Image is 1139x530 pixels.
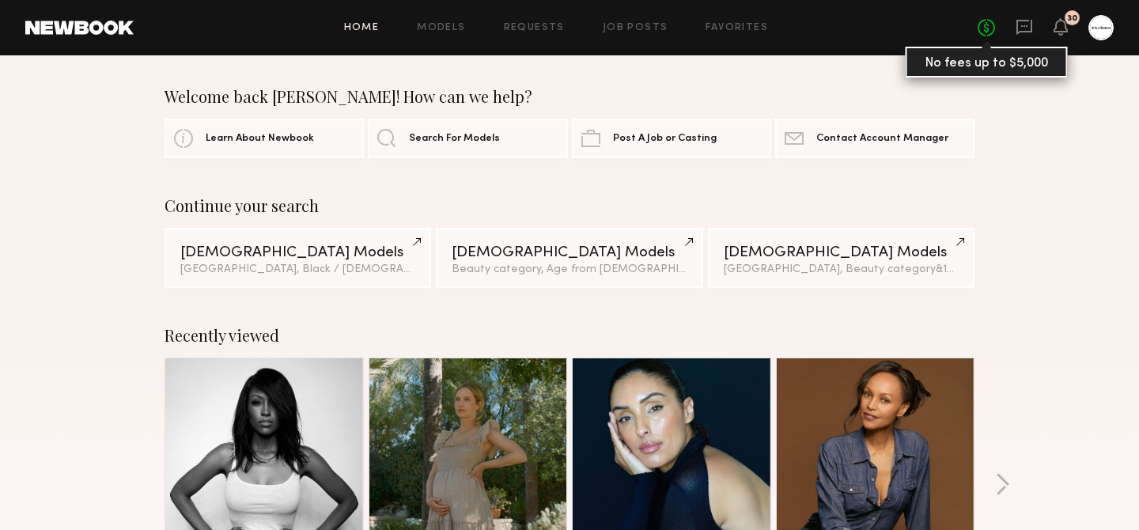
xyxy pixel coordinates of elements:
a: No fees up to $5,000 [978,19,995,36]
div: [GEOGRAPHIC_DATA], Black / [DEMOGRAPHIC_DATA] [180,264,415,275]
a: Search For Models [368,119,567,158]
div: No fees up to $5,000 [906,47,1068,78]
a: [DEMOGRAPHIC_DATA] Models[GEOGRAPHIC_DATA], Beauty category&1other filter [708,228,974,288]
div: Welcome back [PERSON_NAME]! How can we help? [165,87,974,106]
a: [DEMOGRAPHIC_DATA] Models[GEOGRAPHIC_DATA], Black / [DEMOGRAPHIC_DATA] [165,228,431,288]
span: Learn About Newbook [206,134,314,144]
a: [DEMOGRAPHIC_DATA] ModelsBeauty category, Age from [DEMOGRAPHIC_DATA]. [436,228,702,288]
span: & 1 other filter [936,264,1004,274]
div: [DEMOGRAPHIC_DATA] Models [180,245,415,260]
div: Recently viewed [165,326,974,345]
a: Favorites [706,23,768,33]
div: Beauty category, Age from [DEMOGRAPHIC_DATA]. [452,264,687,275]
span: Search For Models [409,134,500,144]
div: 30 [1067,14,1077,23]
a: Learn About Newbook [165,119,364,158]
a: Requests [504,23,565,33]
a: Contact Account Manager [775,119,974,158]
div: [DEMOGRAPHIC_DATA] Models [724,245,959,260]
a: Job Posts [603,23,668,33]
div: [GEOGRAPHIC_DATA], Beauty category [724,264,959,275]
span: Contact Account Manager [816,134,948,144]
span: Post A Job or Casting [613,134,717,144]
div: [DEMOGRAPHIC_DATA] Models [452,245,687,260]
div: Continue your search [165,196,974,215]
a: Home [344,23,380,33]
a: Post A Job or Casting [572,119,771,158]
a: Models [417,23,465,33]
